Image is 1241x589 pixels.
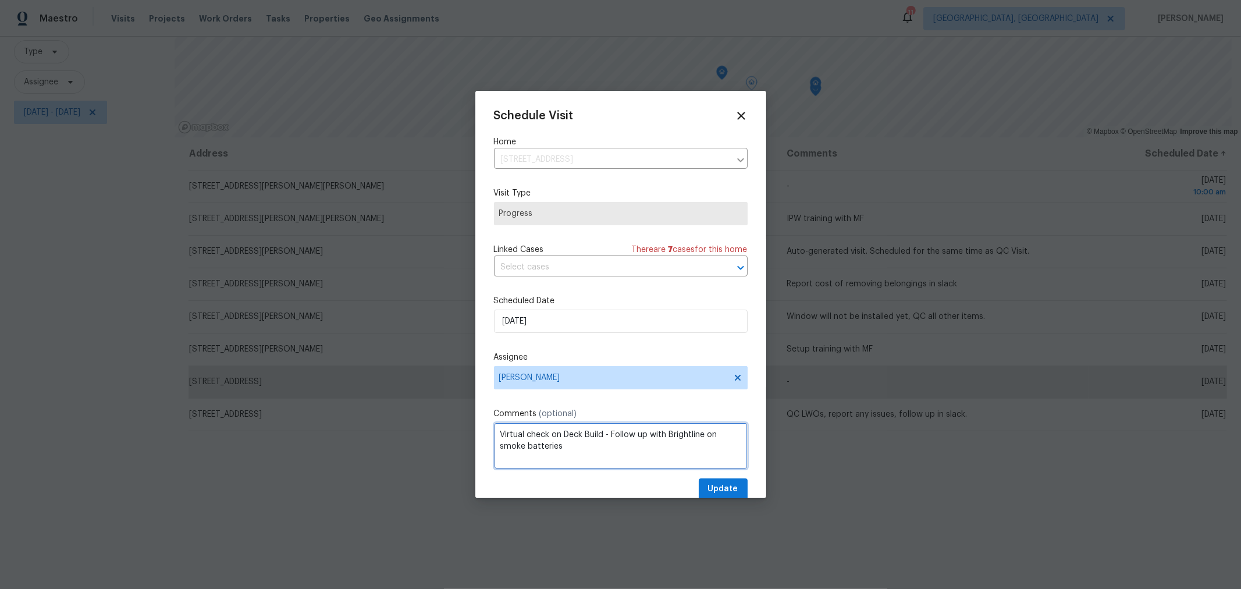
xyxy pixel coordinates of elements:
[632,244,748,256] span: There are case s for this home
[735,109,748,122] span: Close
[494,187,748,199] label: Visit Type
[494,110,574,122] span: Schedule Visit
[494,151,730,169] input: Enter in an address
[494,136,748,148] label: Home
[494,408,748,420] label: Comments
[668,246,673,254] span: 7
[494,423,748,469] textarea: Virtual check on Deck Build - Follow up with Brightline on smoke batteries
[494,295,748,307] label: Scheduled Date
[494,310,748,333] input: M/D/YYYY
[494,244,544,256] span: Linked Cases
[499,208,742,219] span: Progress
[499,373,727,382] span: [PERSON_NAME]
[732,260,749,276] button: Open
[539,410,577,418] span: (optional)
[494,258,715,276] input: Select cases
[699,478,748,500] button: Update
[708,482,738,496] span: Update
[494,352,748,363] label: Assignee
